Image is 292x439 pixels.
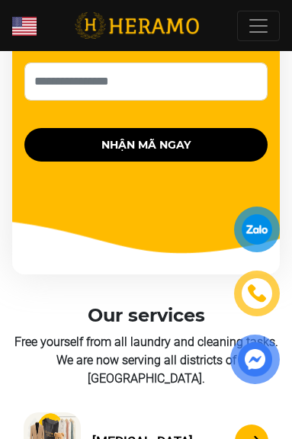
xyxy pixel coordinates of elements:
p: Free yourself from all laundry and cleaning tasks. We are now serving all districts of [GEOGRAPHI... [12,333,280,388]
a: phone-icon [235,271,279,316]
img: Flag_of_US.png [12,17,37,36]
h3: Our services [12,305,280,327]
img: logo [75,10,199,41]
button: NHẬN MÃ NGAY [24,128,268,162]
img: phone-icon [248,284,266,302]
